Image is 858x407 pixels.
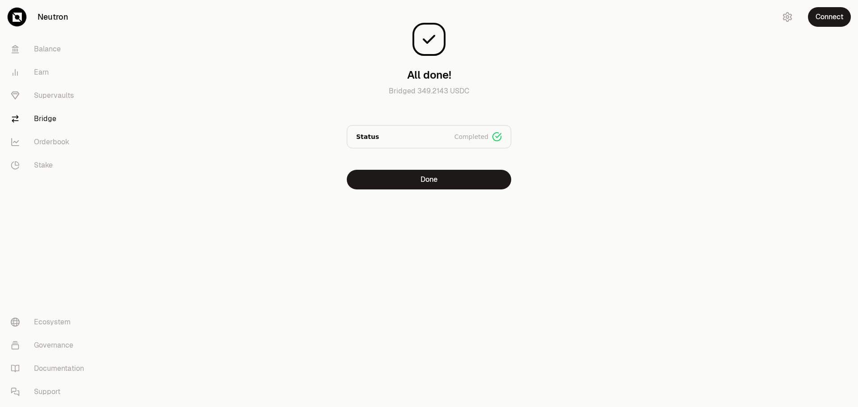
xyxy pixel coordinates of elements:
[407,68,451,82] h3: All done!
[356,132,379,141] p: Status
[4,380,97,403] a: Support
[4,334,97,357] a: Governance
[808,7,851,27] button: Connect
[4,61,97,84] a: Earn
[4,357,97,380] a: Documentation
[4,84,97,107] a: Supervaults
[4,130,97,154] a: Orderbook
[4,107,97,130] a: Bridge
[4,310,97,334] a: Ecosystem
[347,86,511,107] p: Bridged 349.2143 USDC
[4,154,97,177] a: Stake
[347,170,511,189] button: Done
[454,132,488,141] span: Completed
[4,38,97,61] a: Balance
